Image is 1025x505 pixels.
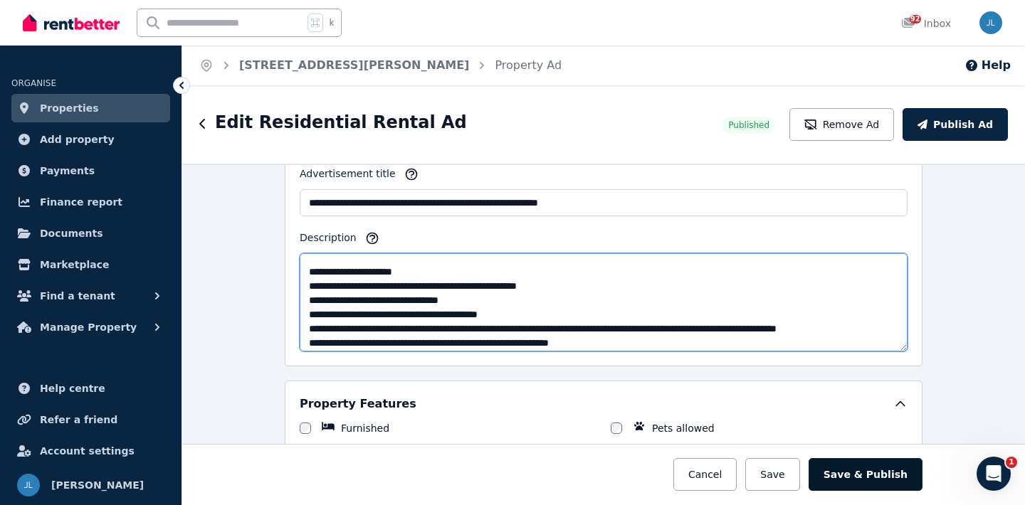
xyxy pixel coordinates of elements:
span: Marketplace [40,256,109,273]
button: Save [745,458,799,491]
a: Account settings [11,437,170,465]
img: Joanne Lau [17,474,40,496]
span: k [329,17,334,28]
button: Find a tenant [11,282,170,310]
a: Payments [11,156,170,185]
span: ORGANISE [11,78,56,88]
span: Properties [40,100,99,117]
span: Published [728,119,769,131]
span: 92 [910,15,921,23]
button: Remove Ad [789,108,894,141]
a: Add property [11,125,170,154]
button: Publish Ad [903,108,1008,141]
a: Help centre [11,374,170,403]
span: 1 [1006,457,1017,468]
a: Finance report [11,188,170,216]
label: Pets allowed [652,421,715,435]
a: [STREET_ADDRESS][PERSON_NAME] [239,58,469,72]
nav: Breadcrumb [182,46,579,85]
a: Documents [11,219,170,248]
span: Documents [40,225,103,242]
button: Save & Publish [809,458,922,491]
a: Property Ad [495,58,562,72]
iframe: Intercom live chat [977,457,1011,491]
button: Help [964,57,1011,74]
a: Refer a friend [11,405,170,434]
img: RentBetter [23,12,120,33]
h5: Property Features [300,395,416,413]
img: Joanne Lau [979,11,1002,34]
span: Refer a friend [40,411,117,428]
label: Description [300,230,357,250]
span: Finance report [40,193,122,211]
span: [PERSON_NAME] [51,477,144,494]
span: Help centre [40,380,105,397]
button: Manage Property [11,313,170,341]
span: Manage Property [40,319,137,336]
h1: Edit Residential Rental Ad [215,111,467,134]
label: Furnished [341,421,389,435]
button: Cancel [673,458,737,491]
span: Payments [40,162,95,179]
span: Add property [40,131,115,148]
a: Properties [11,94,170,122]
a: Marketplace [11,250,170,279]
span: Find a tenant [40,287,115,304]
span: Account settings [40,442,135,459]
label: Advertisement title [300,166,396,186]
div: Inbox [901,16,951,31]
